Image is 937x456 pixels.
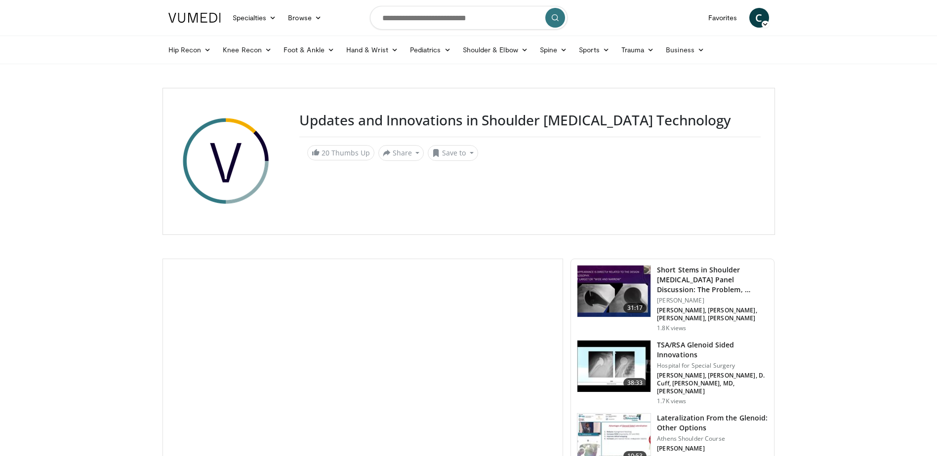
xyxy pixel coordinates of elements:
a: Foot & Ankle [278,40,340,60]
a: Business [660,40,710,60]
a: Trauma [615,40,660,60]
a: 31:17 Short Stems in Shoulder [MEDICAL_DATA] Panel Discussion: The Problem, … [PERSON_NAME] [PERS... [577,265,768,332]
a: Spine [534,40,573,60]
a: Shoulder & Elbow [457,40,534,60]
h3: Short Stems in Shoulder [MEDICAL_DATA] Panel Discussion: The Problem, … [657,265,768,295]
span: 38:33 [623,378,647,388]
h3: Updates and Innovations in Shoulder [MEDICAL_DATA] Technology [299,112,761,129]
a: 20 Thumbs Up [307,145,374,160]
a: Hand & Wrist [340,40,404,60]
p: Hospital for Special Surgery [657,362,768,370]
p: Athens Shoulder Course [657,435,768,443]
input: Search topics, interventions [370,6,568,30]
p: [PERSON_NAME], [PERSON_NAME], D. Cuff, [PERSON_NAME], MD, [PERSON_NAME] [657,372,768,395]
h3: Lateralization From the Glenoid: Other Options [657,413,768,433]
a: Specialties [227,8,283,28]
a: Favorites [702,8,743,28]
a: Browse [282,8,327,28]
img: 9a8c0f00-6ae6-4799-a986-044b7d5a2f02.150x105_q85_crop-smart_upscale.jpg [577,341,651,392]
p: [PERSON_NAME] [657,445,768,453]
img: e54cd19d-f837-4e17-8e50-6b2b90336738.150x105_q85_crop-smart_upscale.jpg [577,266,651,317]
button: Share [378,145,424,161]
button: Save to [428,145,478,161]
span: 20 [322,148,329,157]
p: [PERSON_NAME], [PERSON_NAME], [PERSON_NAME], [PERSON_NAME] [657,306,768,322]
a: Hip Recon [163,40,217,60]
span: 31:17 [623,303,647,313]
p: [PERSON_NAME] [657,297,768,304]
img: VuMedi Logo [168,13,221,23]
a: 38:33 TSA/RSA Glenoid Sided Innovations Hospital for Special Surgery [PERSON_NAME], [PERSON_NAME]... [577,340,768,405]
p: 1.8K views [657,324,686,332]
a: Knee Recon [217,40,278,60]
h3: TSA/RSA Glenoid Sided Innovations [657,340,768,360]
a: Sports [573,40,615,60]
a: Pediatrics [404,40,457,60]
p: 1.7K views [657,397,686,405]
a: C [749,8,769,28]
